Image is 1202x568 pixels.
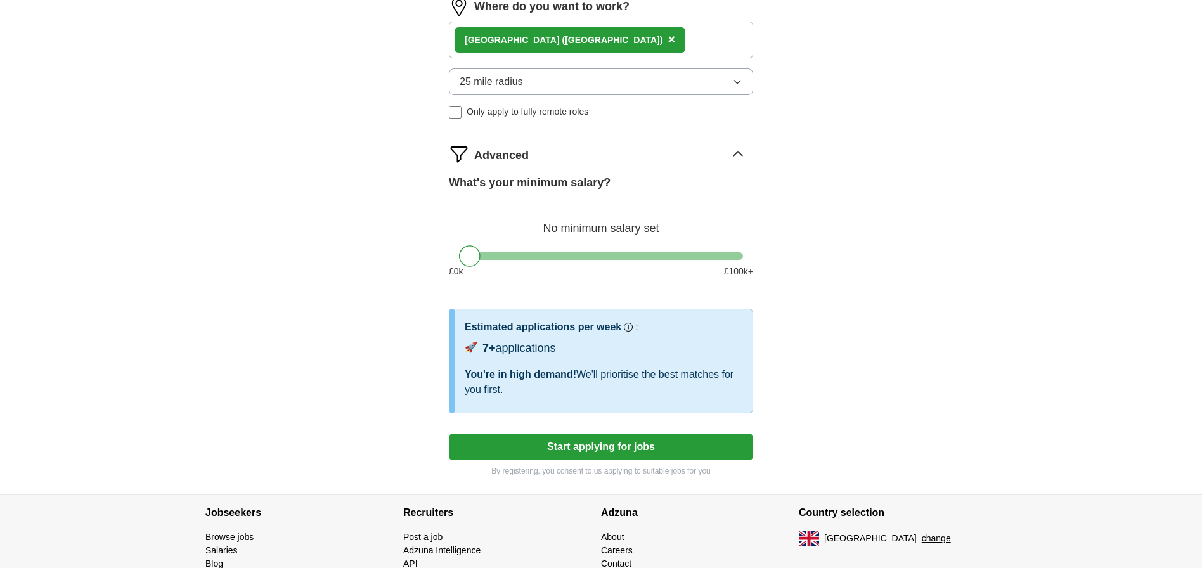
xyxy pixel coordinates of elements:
[449,144,469,164] img: filter
[403,532,443,542] a: Post a job
[601,532,624,542] a: About
[474,147,529,164] span: Advanced
[799,495,997,531] h4: Country selection
[449,265,463,278] span: £ 0 k
[668,30,675,49] button: ×
[465,340,477,355] span: 🚀
[449,68,753,95] button: 25 mile radius
[922,532,951,545] button: change
[449,434,753,460] button: Start applying for jobs
[799,531,819,546] img: UK flag
[449,174,611,191] label: What's your minimum salary?
[465,319,621,335] h3: Estimated applications per week
[449,106,462,119] input: Only apply to fully remote roles
[465,367,742,397] div: We'll prioritise the best matches for you first.
[205,545,238,555] a: Salaries
[601,545,633,555] a: Careers
[635,319,638,335] h3: :
[482,340,556,357] div: applications
[467,105,588,119] span: Only apply to fully remote roles
[482,342,496,354] span: 7+
[460,74,523,89] span: 25 mile radius
[824,532,917,545] span: [GEOGRAPHIC_DATA]
[465,35,560,45] strong: [GEOGRAPHIC_DATA]
[465,369,576,380] span: You're in high demand!
[449,207,753,237] div: No minimum salary set
[562,35,662,45] span: ([GEOGRAPHIC_DATA])
[449,465,753,477] p: By registering, you consent to us applying to suitable jobs for you
[205,532,254,542] a: Browse jobs
[668,32,675,46] span: ×
[403,545,481,555] a: Adzuna Intelligence
[724,265,753,278] span: £ 100 k+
